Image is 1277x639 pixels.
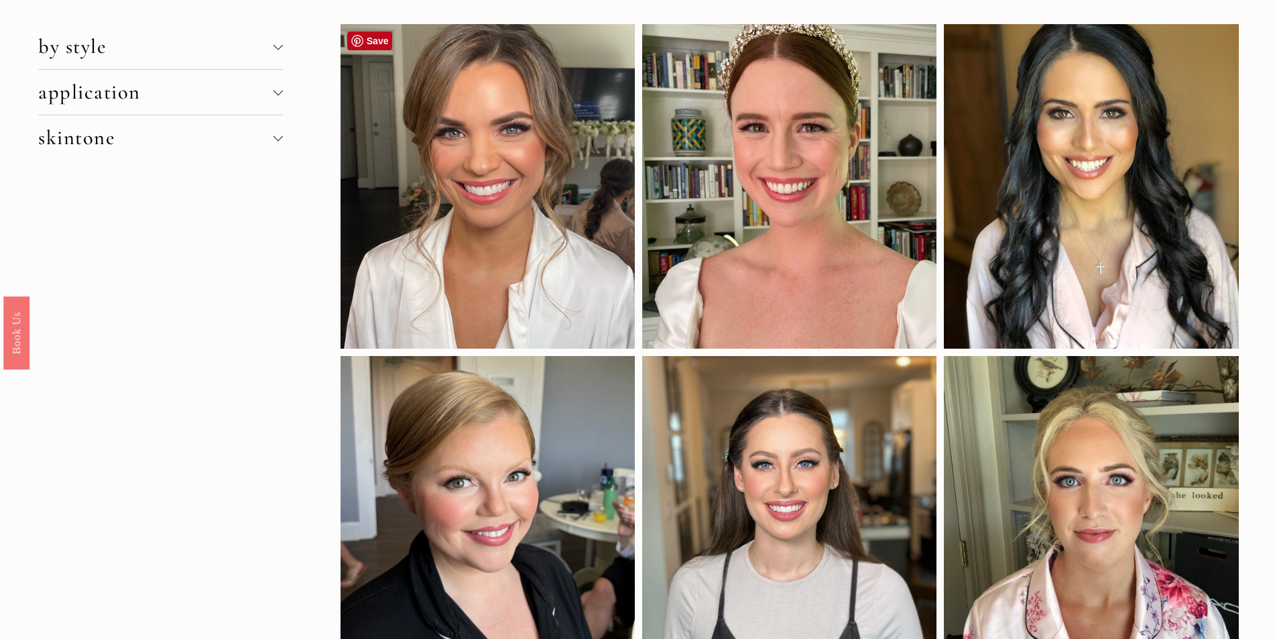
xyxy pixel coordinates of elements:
a: Pin it! [347,32,393,50]
span: application [38,80,273,105]
span: skintone [38,125,273,150]
button: application [38,70,282,115]
span: by style [38,34,273,59]
button: skintone [38,115,282,160]
a: Book Us [3,296,29,369]
button: by style [38,24,282,69]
